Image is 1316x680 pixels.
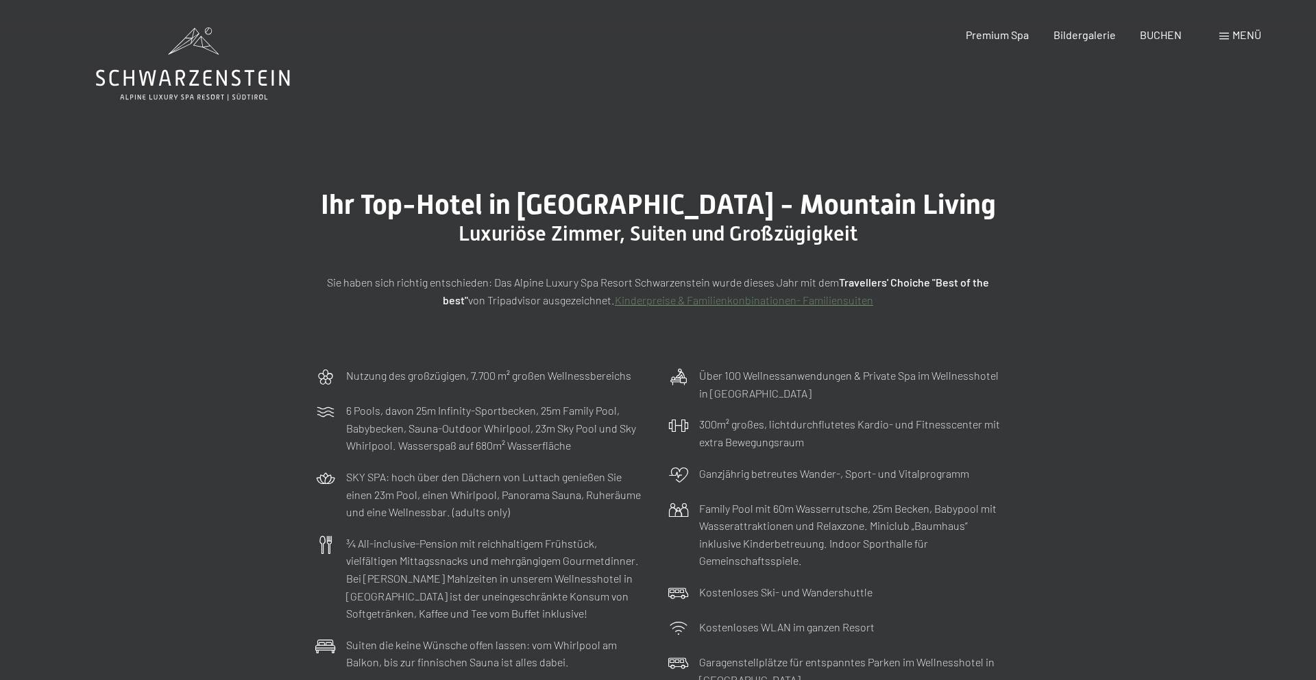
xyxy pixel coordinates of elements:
p: Family Pool mit 60m Wasserrutsche, 25m Becken, Babypool mit Wasserattraktionen und Relaxzone. Min... [699,500,1001,570]
a: Kinderpreise & Familienkonbinationen- Familiensuiten [615,293,873,306]
a: Premium Spa [966,28,1029,41]
p: Ganzjährig betreutes Wander-, Sport- und Vitalprogramm [699,465,969,483]
span: Menü [1232,28,1261,41]
a: BUCHEN [1140,28,1182,41]
p: Kostenloses WLAN im ganzen Resort [699,618,875,636]
p: Kostenloses Ski- und Wandershuttle [699,583,873,601]
a: Bildergalerie [1053,28,1116,41]
span: Ihr Top-Hotel in [GEOGRAPHIC_DATA] - Mountain Living [321,189,996,221]
p: SKY SPA: hoch über den Dächern von Luttach genießen Sie einen 23m Pool, einen Whirlpool, Panorama... [346,468,648,521]
p: Sie haben sich richtig entschieden: Das Alpine Luxury Spa Resort Schwarzenstein wurde dieses Jahr... [315,274,1001,308]
p: ¾ All-inclusive-Pension mit reichhaltigem Frühstück, vielfältigen Mittagssnacks und mehrgängigem ... [346,535,648,622]
strong: Travellers' Choiche "Best of the best" [443,276,989,306]
span: Luxuriöse Zimmer, Suiten und Großzügigkeit [459,221,857,245]
p: Suiten die keine Wünsche offen lassen: vom Whirlpool am Balkon, bis zur finnischen Sauna ist alle... [346,636,648,671]
p: 300m² großes, lichtdurchflutetes Kardio- und Fitnesscenter mit extra Bewegungsraum [699,415,1001,450]
p: 6 Pools, davon 25m Infinity-Sportbecken, 25m Family Pool, Babybecken, Sauna-Outdoor Whirlpool, 23... [346,402,648,454]
p: Nutzung des großzügigen, 7.700 m² großen Wellnessbereichs [346,367,631,385]
p: Über 100 Wellnessanwendungen & Private Spa im Wellnesshotel in [GEOGRAPHIC_DATA] [699,367,1001,402]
